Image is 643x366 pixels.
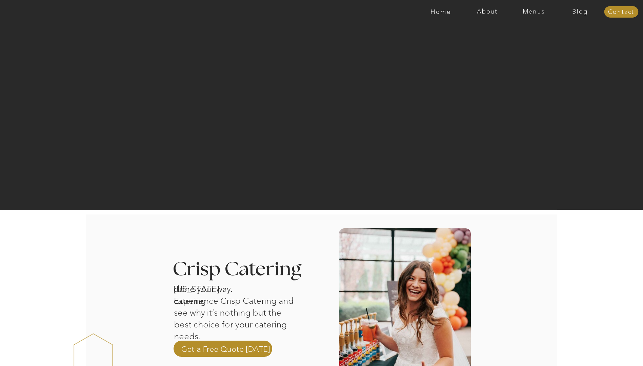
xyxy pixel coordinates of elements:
[510,8,557,15] a: Menus
[418,8,464,15] a: Home
[174,283,244,292] h1: [US_STATE] catering
[575,332,643,366] iframe: podium webchat widget bubble
[557,8,603,15] a: Blog
[464,8,510,15] a: About
[604,9,638,16] a: Contact
[173,260,319,280] h3: Crisp Catering
[174,283,298,326] p: done your way. Experience Crisp Catering and see why it’s nothing but the best choice for your ca...
[181,344,270,354] a: Get a Free Quote [DATE]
